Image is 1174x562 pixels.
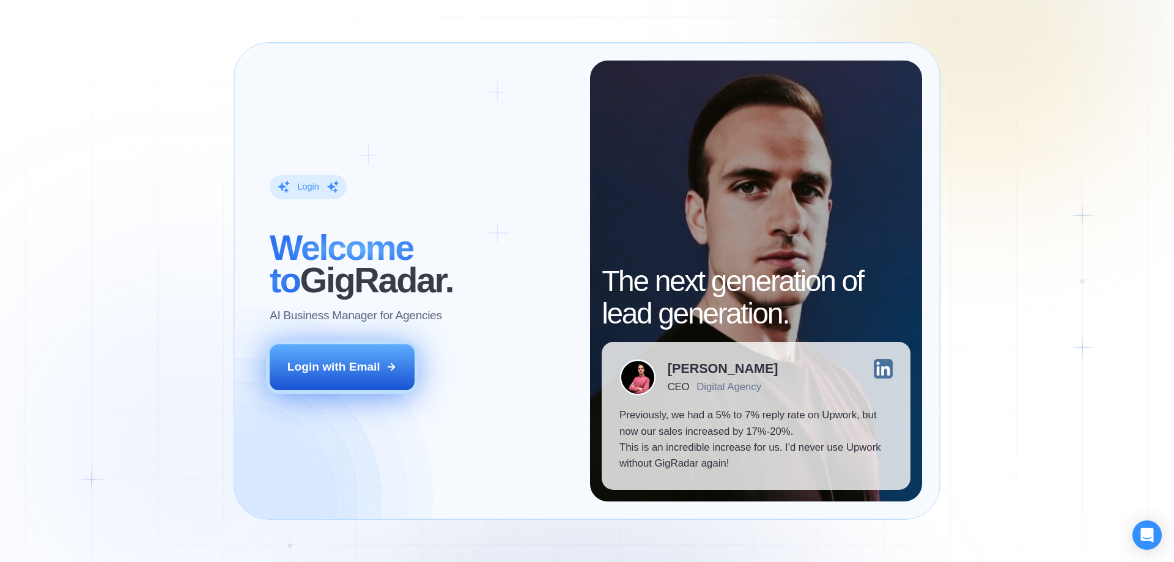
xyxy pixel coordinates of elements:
h2: ‍ GigRadar. [270,231,572,296]
div: CEO [668,381,689,393]
div: Open Intercom Messenger [1132,520,1162,550]
div: [PERSON_NAME] [668,362,778,375]
p: Previously, we had a 5% to 7% reply rate on Upwork, but now our sales increased by 17%-20%. This ... [619,407,893,472]
h2: The next generation of lead generation. [602,265,910,330]
div: Login with Email [287,359,380,375]
div: Login [297,181,319,193]
button: Login with Email [270,344,415,390]
span: Welcome to [270,227,413,299]
div: Digital Agency [696,381,761,393]
p: AI Business Manager for Agencies [270,308,442,324]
